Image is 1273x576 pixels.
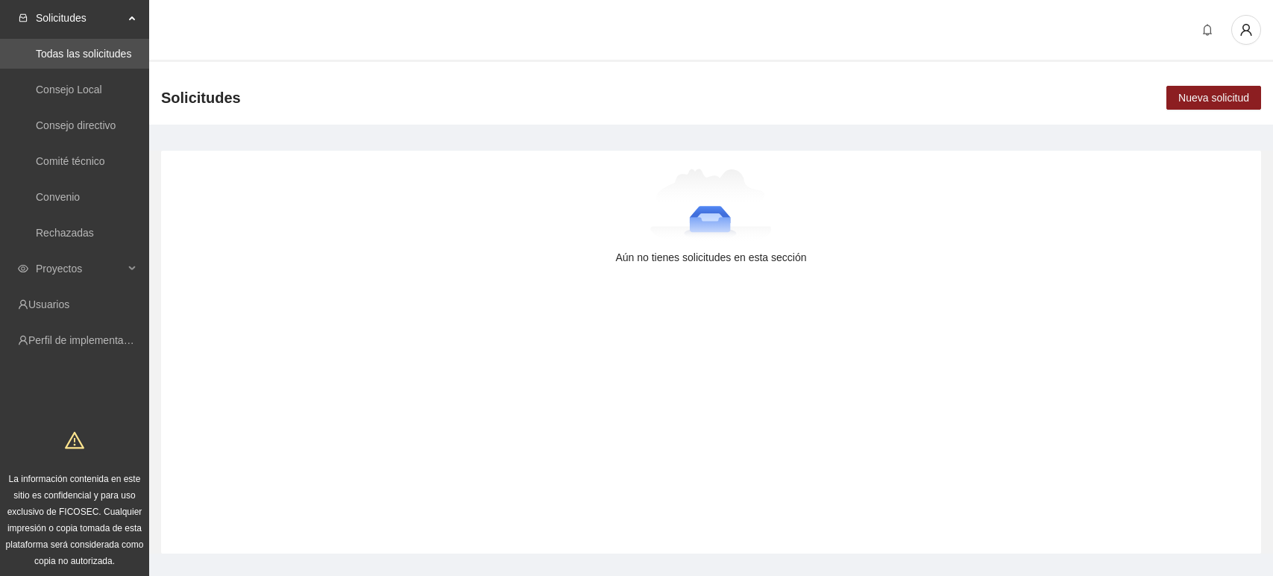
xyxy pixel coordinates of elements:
[1196,24,1219,36] span: bell
[36,191,80,203] a: Convenio
[1232,23,1260,37] span: user
[36,3,124,33] span: Solicitudes
[18,263,28,274] span: eye
[36,84,102,96] a: Consejo Local
[36,227,94,239] a: Rechazadas
[1178,90,1249,106] span: Nueva solicitud
[36,155,105,167] a: Comité técnico
[36,48,131,60] a: Todas las solicitudes
[1166,86,1261,110] button: Nueva solicitud
[65,431,84,450] span: warning
[36,254,124,284] span: Proyectos
[6,474,144,566] span: La información contenida en este sitio es confidencial y para uso exclusivo de FICOSEC. Cualquier...
[28,334,145,346] a: Perfil de implementadora
[1195,18,1219,42] button: bell
[185,249,1237,266] div: Aún no tienes solicitudes en esta sección
[161,86,241,110] span: Solicitudes
[28,298,69,310] a: Usuarios
[650,169,772,243] img: Aún no tienes solicitudes en esta sección
[36,119,116,131] a: Consejo directivo
[18,13,28,23] span: inbox
[1231,15,1261,45] button: user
